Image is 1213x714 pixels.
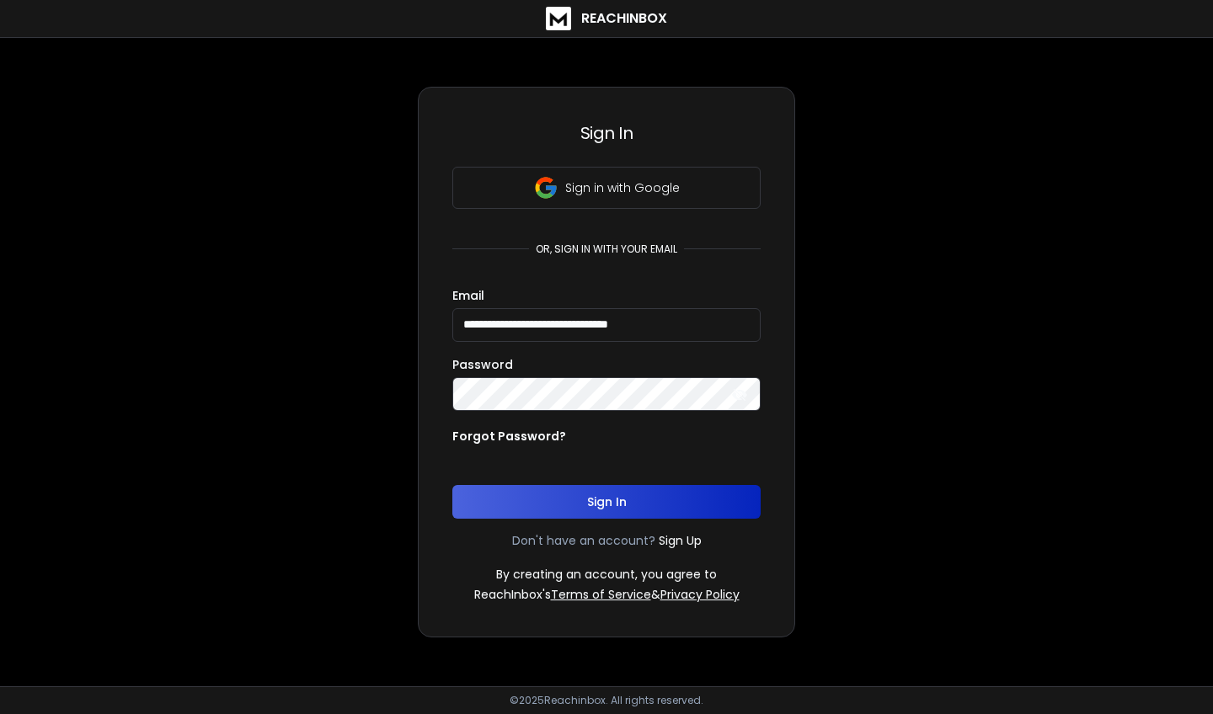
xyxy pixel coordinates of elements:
p: Sign in with Google [565,179,680,196]
button: Sign in with Google [452,167,761,209]
p: © 2025 Reachinbox. All rights reserved. [510,694,703,707]
h3: Sign In [452,121,761,145]
a: ReachInbox [546,7,667,30]
p: ReachInbox's & [474,586,740,603]
h1: ReachInbox [581,8,667,29]
p: or, sign in with your email [529,242,684,256]
p: Don't have an account? [512,532,655,549]
a: Sign Up [659,532,702,549]
p: By creating an account, you agree to [496,566,717,583]
label: Password [452,359,513,370]
img: logo [546,7,571,30]
button: Sign In [452,485,761,519]
label: Email [452,290,484,301]
a: Terms of Service [551,586,651,603]
p: Forgot Password? [452,428,566,445]
a: Privacy Policy [660,586,740,603]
